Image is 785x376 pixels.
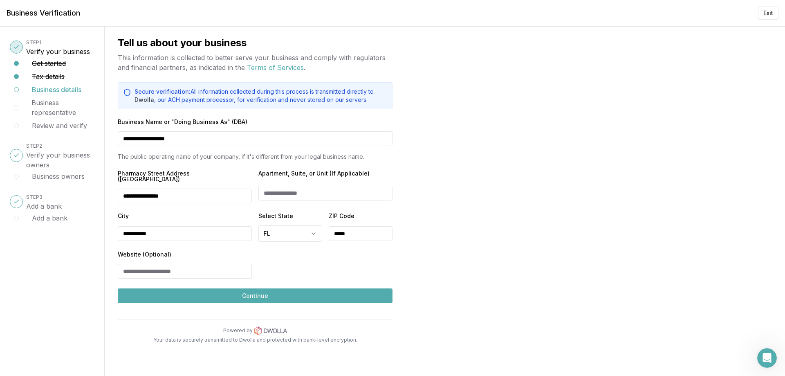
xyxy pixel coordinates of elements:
[26,143,42,149] span: STEP 2
[32,85,81,95] button: Business details
[254,326,287,335] img: Dwolla
[26,39,41,45] span: STEP 1
[118,213,252,220] label: City
[31,98,94,117] button: Business representative
[118,119,392,125] label: Business Name or "Doing Business As" (DBA)
[32,121,87,131] button: Review and verify
[26,191,62,211] button: STEP3Add a bank
[32,59,66,68] button: Get started
[118,337,392,343] p: Your data is securely transmitted to Dwolla and protected with bank-level encryption.
[329,213,392,220] label: ZIP Code
[26,194,43,200] span: STEP 3
[118,53,392,72] p: This information is collected to better serve your business and comply with regulators and financ...
[258,213,322,219] label: Select State
[758,7,778,20] button: Exit
[135,88,191,95] span: Secure verification:
[26,201,62,211] h3: Add a bank
[247,63,304,72] a: Terms of Services
[118,171,252,182] label: Pharmacy Street Address ([GEOGRAPHIC_DATA])
[7,7,80,19] h1: Business Verification
[118,153,392,161] p: The public operating name of your company, if it's different from your legal business name.
[135,88,387,104] p: All information collected during this process is transmitted directly to , our ACH payment proces...
[26,150,94,170] h3: Verify your business owners
[223,327,253,334] p: Powered by
[32,213,67,223] button: Add a bank
[757,348,777,368] iframe: Intercom live chat
[26,37,90,56] button: STEP1Verify your business
[258,171,392,179] label: Apartment, Suite, or Unit (If Applicable)
[135,96,154,103] a: Dwolla
[118,288,392,303] button: Continue
[32,72,65,81] button: Tax details
[32,171,85,181] button: Business owners
[118,252,252,257] label: Website (Optional)
[26,140,94,170] button: STEP2Verify your business owners
[26,47,90,56] h3: Verify your business
[118,36,392,50] h2: Tell us about your business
